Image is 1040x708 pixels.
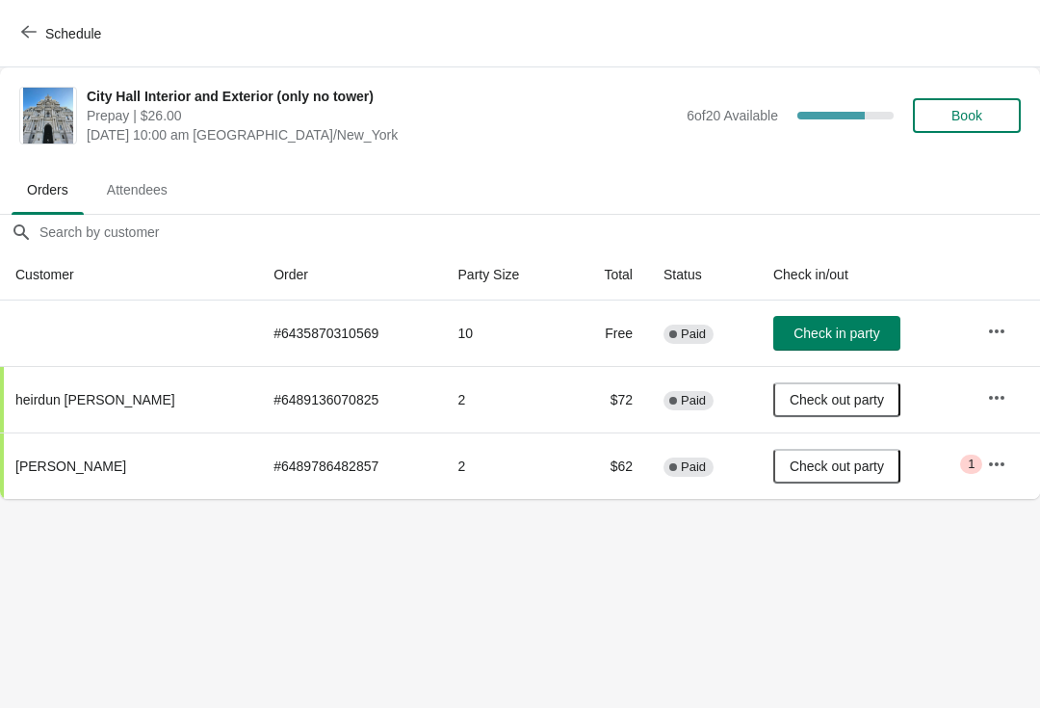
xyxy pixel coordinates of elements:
[39,215,1040,249] input: Search by customer
[567,433,648,499] td: $62
[567,301,648,366] td: Free
[681,393,706,408] span: Paid
[258,433,442,499] td: # 6489786482857
[567,249,648,301] th: Total
[10,16,117,51] button: Schedule
[681,459,706,475] span: Paid
[773,449,900,484] button: Check out party
[687,108,778,123] span: 6 of 20 Available
[443,366,568,433] td: 2
[773,382,900,417] button: Check out party
[12,172,84,207] span: Orders
[681,327,706,342] span: Paid
[258,249,442,301] th: Order
[23,88,74,144] img: City Hall Interior and Exterior (only no tower)
[790,392,884,407] span: Check out party
[968,457,975,472] span: 1
[443,301,568,366] td: 10
[567,366,648,433] td: $72
[773,316,900,351] button: Check in party
[258,366,442,433] td: # 6489136070825
[443,249,568,301] th: Party Size
[758,249,972,301] th: Check in/out
[87,106,677,125] span: Prepay | $26.00
[15,459,126,474] span: [PERSON_NAME]
[443,433,568,499] td: 2
[15,392,175,407] span: heirdun [PERSON_NAME]
[258,301,442,366] td: # 6435870310569
[913,98,1021,133] button: Book
[91,172,183,207] span: Attendees
[790,459,884,474] span: Check out party
[951,108,982,123] span: Book
[648,249,758,301] th: Status
[793,326,879,341] span: Check in party
[87,87,677,106] span: City Hall Interior and Exterior (only no tower)
[45,26,101,41] span: Schedule
[87,125,677,144] span: [DATE] 10:00 am [GEOGRAPHIC_DATA]/New_York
